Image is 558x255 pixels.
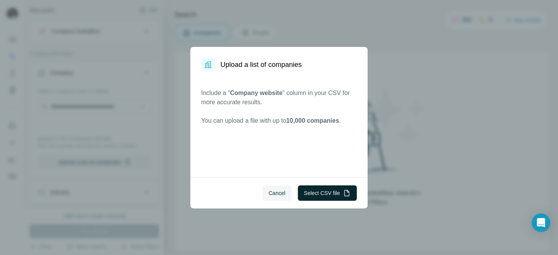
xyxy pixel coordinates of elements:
[286,117,339,124] span: 10,000 companies
[220,59,302,70] h1: Upload a list of companies
[532,213,550,232] div: Open Intercom Messenger
[230,90,282,96] span: Company website
[298,185,357,201] button: Select CSV file
[201,88,357,107] p: Include a " " column in your CSV for more accurate results.
[269,189,286,197] span: Cancel
[201,116,357,125] p: You can upload a file with up to .
[262,185,292,201] button: Cancel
